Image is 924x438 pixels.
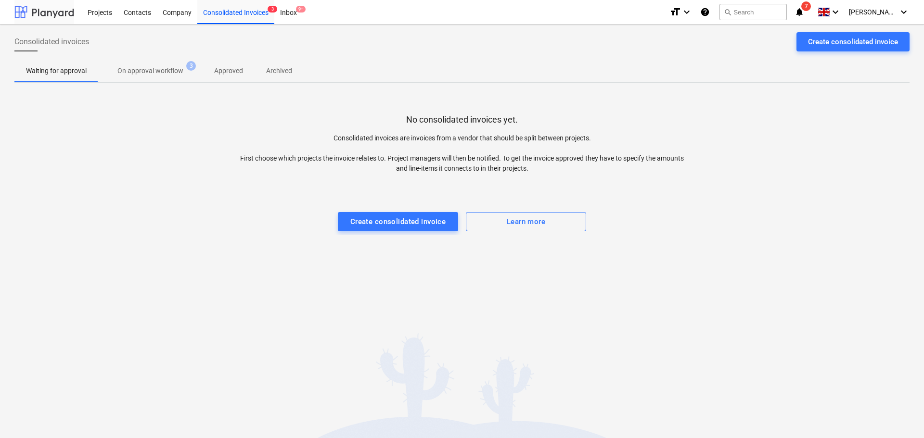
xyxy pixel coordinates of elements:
button: Learn more [466,212,586,231]
i: format_size [669,6,681,18]
i: notifications [795,6,804,18]
p: Waiting for approval [26,66,87,76]
span: Consolidated invoices [14,36,89,48]
span: 9+ [296,6,306,13]
button: Search [719,4,787,20]
p: No consolidated invoices yet. [406,114,518,125]
button: Create consolidated invoice [338,212,458,231]
span: 7 [801,1,811,11]
span: search [724,8,731,16]
iframe: Chat Widget [876,392,924,438]
div: Create consolidated invoice [808,36,898,48]
p: Approved [214,66,243,76]
button: Create consolidated invoice [796,32,910,51]
div: Learn more [507,215,545,228]
span: 3 [186,61,196,71]
i: Knowledge base [700,6,710,18]
p: Archived [266,66,292,76]
p: On approval workflow [117,66,183,76]
i: keyboard_arrow_down [830,6,841,18]
i: keyboard_arrow_down [681,6,693,18]
p: Consolidated invoices are invoices from a vendor that should be split between projects. First cho... [238,133,686,174]
span: [PERSON_NAME] [849,8,897,16]
i: keyboard_arrow_down [898,6,910,18]
span: 3 [268,6,277,13]
div: Create consolidated invoice [350,215,446,228]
